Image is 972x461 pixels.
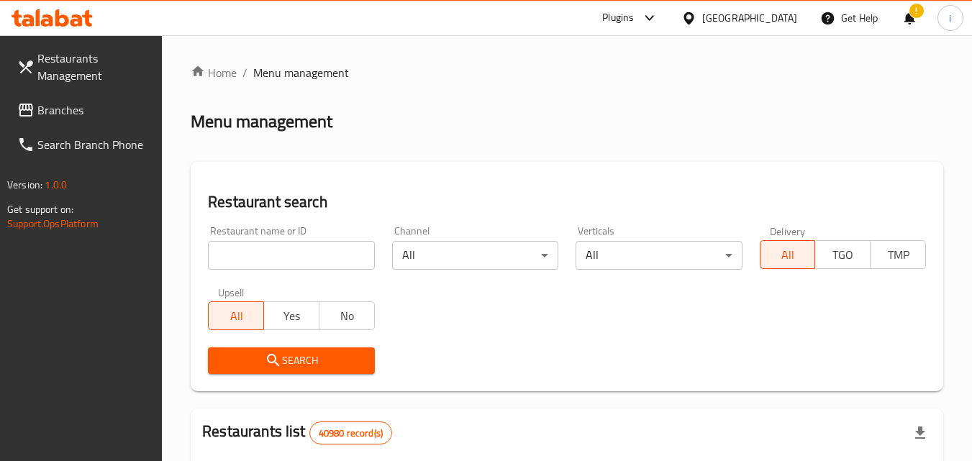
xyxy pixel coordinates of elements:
label: Delivery [770,226,806,236]
button: All [208,301,264,330]
input: Search for restaurant name or ID.. [208,241,374,270]
div: [GEOGRAPHIC_DATA] [702,10,797,26]
span: Branches [37,101,151,119]
span: 40980 record(s) [310,426,391,440]
span: Get support on: [7,200,73,219]
span: All [766,245,810,265]
span: Yes [270,306,314,327]
button: Search [208,347,374,374]
span: Restaurants Management [37,50,151,84]
span: No [325,306,369,327]
div: Plugins [602,9,634,27]
button: All [760,240,816,269]
li: / [242,64,247,81]
span: Search Branch Phone [37,136,151,153]
div: Total records count [309,421,392,444]
a: Home [191,64,237,81]
a: Branches [6,93,163,127]
div: All [576,241,742,270]
span: 1.0.0 [45,175,67,194]
button: TGO [814,240,871,269]
label: Upsell [218,287,245,297]
span: TGO [821,245,865,265]
a: Support.OpsPlatform [7,214,99,233]
a: Search Branch Phone [6,127,163,162]
div: Export file [903,416,937,450]
span: TMP [876,245,920,265]
span: All [214,306,258,327]
nav: breadcrumb [191,64,943,81]
span: Search [219,352,363,370]
button: No [319,301,375,330]
button: TMP [870,240,926,269]
span: Version: [7,175,42,194]
button: Yes [263,301,319,330]
h2: Restaurant search [208,191,926,213]
span: Menu management [253,64,349,81]
a: Restaurants Management [6,41,163,93]
h2: Restaurants list [202,421,392,444]
div: All [392,241,558,270]
span: i [949,10,951,26]
h2: Menu management [191,110,332,133]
